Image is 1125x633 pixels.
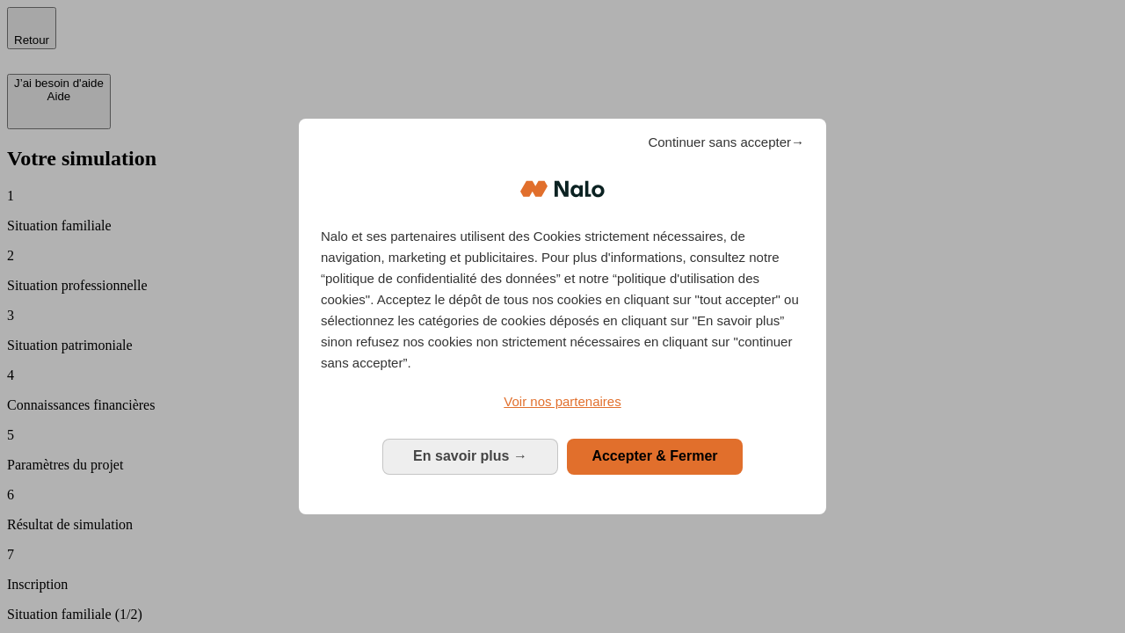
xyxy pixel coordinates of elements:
img: Logo [520,163,605,215]
span: Accepter & Fermer [592,448,717,463]
a: Voir nos partenaires [321,391,804,412]
span: Continuer sans accepter→ [648,132,804,153]
button: En savoir plus: Configurer vos consentements [382,439,558,474]
div: Bienvenue chez Nalo Gestion du consentement [299,119,826,513]
span: En savoir plus → [413,448,527,463]
span: Voir nos partenaires [504,394,621,409]
p: Nalo et ses partenaires utilisent des Cookies strictement nécessaires, de navigation, marketing e... [321,226,804,374]
button: Accepter & Fermer: Accepter notre traitement des données et fermer [567,439,743,474]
